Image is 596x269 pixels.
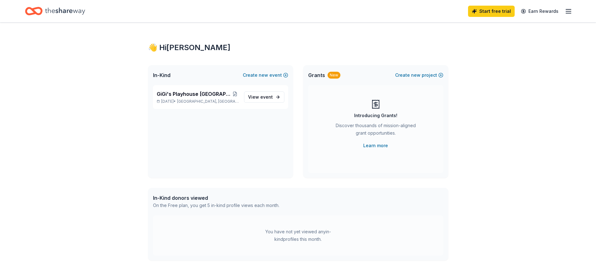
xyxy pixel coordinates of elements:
span: In-Kind [153,71,171,79]
span: [GEOGRAPHIC_DATA], [GEOGRAPHIC_DATA] [177,99,239,104]
span: event [260,94,273,100]
a: View event [244,91,284,103]
span: new [259,71,268,79]
a: Earn Rewards [517,6,562,17]
div: New [328,72,340,79]
span: new [411,71,420,79]
div: You have not yet viewed any in-kind profiles this month. [259,228,337,243]
a: Learn more [363,142,388,149]
div: On the Free plan, you get 5 in-kind profile views each month. [153,202,279,209]
a: Start free trial [468,6,515,17]
div: 👋 Hi [PERSON_NAME] [148,43,448,53]
button: Createnewproject [395,71,443,79]
div: In-Kind donors viewed [153,194,279,202]
p: [DATE] • [157,99,239,104]
span: GiGi's Playhouse [GEOGRAPHIC_DATA] 2025 Gala [157,90,232,98]
button: Createnewevent [243,71,288,79]
span: Grants [308,71,325,79]
span: View [248,93,273,101]
div: Discover thousands of mission-aligned grant opportunities. [333,122,418,139]
a: Home [25,4,85,18]
div: Introducing Grants! [354,112,397,119]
